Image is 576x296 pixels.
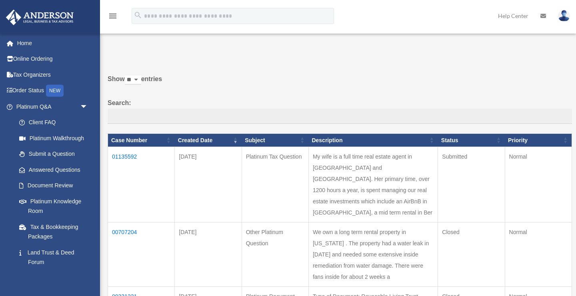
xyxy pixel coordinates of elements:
td: Other Platinum Question [242,222,308,287]
a: Order StatusNEW [6,83,100,99]
a: Platinum Walkthrough [11,130,96,146]
label: Search: [108,97,572,124]
td: [DATE] [175,222,242,287]
input: Search: [108,109,572,124]
label: Show entries [108,74,572,93]
a: Platinum Knowledge Room [11,193,96,219]
th: Created Date: activate to sort column ascending [175,133,242,147]
a: Tax & Bookkeeping Packages [11,219,96,244]
a: Document Review [11,178,96,194]
a: Answered Questions [11,162,92,178]
td: 00707204 [108,222,175,287]
td: Submitted [438,147,505,222]
a: Home [6,35,100,51]
a: Tax Organizers [6,67,100,83]
a: Platinum Q&Aarrow_drop_down [6,99,96,115]
i: menu [108,11,118,21]
a: Online Ordering [6,51,100,67]
td: We own a long term rental property in [US_STATE] . The property had a water leak in [DATE] and ne... [308,222,438,287]
select: Showentries [125,75,141,85]
i: search [134,11,142,20]
th: Status: activate to sort column ascending [438,133,505,147]
td: [DATE] [175,147,242,222]
td: Platinum Tax Question [242,147,308,222]
th: Priority: activate to sort column ascending [505,133,572,147]
th: Description: activate to sort column ascending [308,133,438,147]
td: Closed [438,222,505,287]
td: Normal [505,222,572,287]
div: NEW [46,85,64,97]
td: 01135592 [108,147,175,222]
a: menu [108,14,118,21]
td: Normal [505,147,572,222]
span: arrow_drop_down [80,99,96,115]
th: Case Number: activate to sort column ascending [108,133,175,147]
th: Subject: activate to sort column ascending [242,133,308,147]
a: Submit a Question [11,146,96,162]
img: Anderson Advisors Platinum Portal [4,10,76,25]
td: My wife is a full time real estate agent in [GEOGRAPHIC_DATA] and [GEOGRAPHIC_DATA]. Her primary ... [308,147,438,222]
a: Client FAQ [11,115,96,131]
a: Land Trust & Deed Forum [11,244,96,270]
img: User Pic [558,10,570,22]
